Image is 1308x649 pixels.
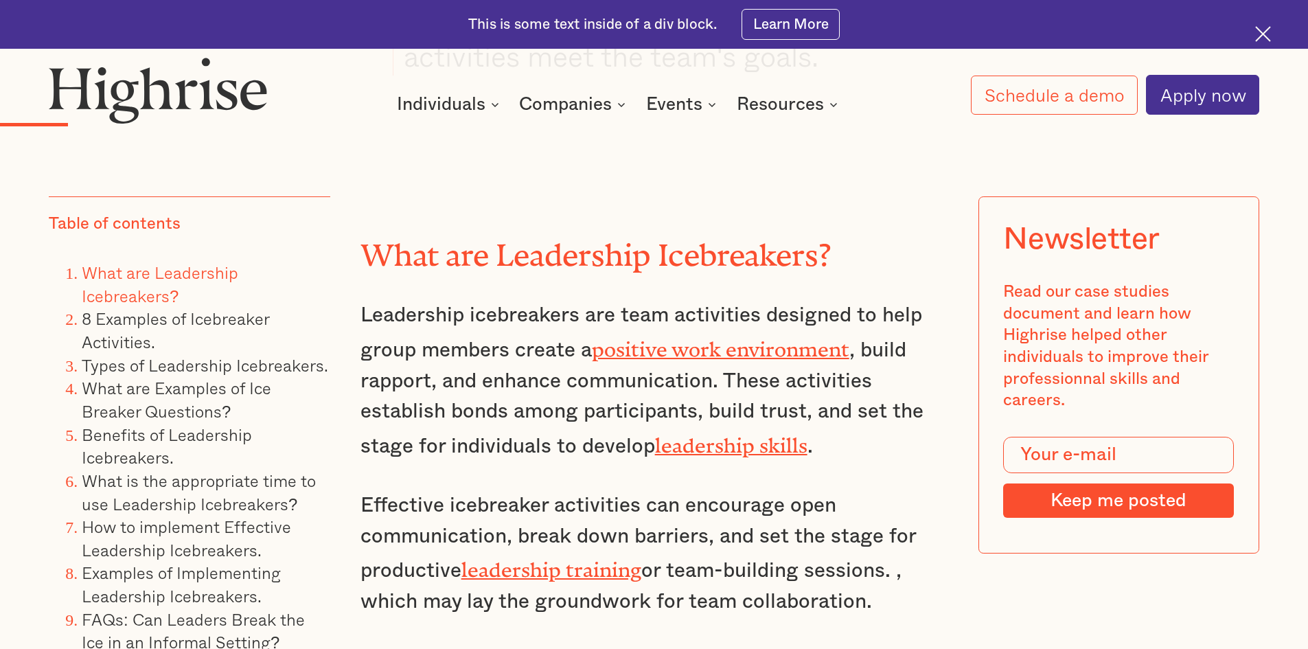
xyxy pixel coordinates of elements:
[82,306,269,354] a: 8 Examples of Icebreaker Activities.
[468,15,717,34] div: This is some text inside of a div block.
[82,260,238,308] a: What are Leadership Icebreakers?
[49,57,267,123] img: Highrise logo
[397,96,485,113] div: Individuals
[82,352,328,378] a: Types of Leadership Icebreakers.
[646,96,702,113] div: Events
[1146,75,1259,115] a: Apply now
[1003,221,1160,257] div: Newsletter
[1003,437,1234,518] form: Modal Form
[82,560,281,608] a: Examples of Implementing Leadership Icebreakers.
[82,514,291,562] a: How to implement Effective Leadership Icebreakers.
[360,300,948,462] p: Leadership icebreakers are team activities designed to help group members create a , build rappor...
[646,96,720,113] div: Events
[519,96,612,113] div: Companies
[1003,483,1234,518] input: Keep me posted
[737,96,824,113] div: Resources
[1003,282,1234,412] div: Read our case studies document and learn how Highrise helped other individuals to improve their p...
[360,490,948,617] p: Effective icebreaker activities can encourage open communication, break down barriers, and set th...
[655,434,807,447] a: leadership skills
[971,76,1138,115] a: Schedule a demo
[397,96,503,113] div: Individuals
[82,468,316,516] a: What is the appropriate time to use Leadership Icebreakers?
[82,422,252,470] a: Benefits of Leadership Icebreakers.
[461,558,641,571] a: leadership training
[82,375,271,424] a: What are Examples of Ice Breaker Questions?
[1255,26,1271,42] img: Cross icon
[1003,437,1234,474] input: Your e-mail
[737,96,842,113] div: Resources
[360,231,948,266] h2: What are Leadership Icebreakers?
[742,9,840,40] a: Learn More
[49,214,181,236] div: Table of contents
[519,96,630,113] div: Companies
[592,338,849,351] a: positive work environment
